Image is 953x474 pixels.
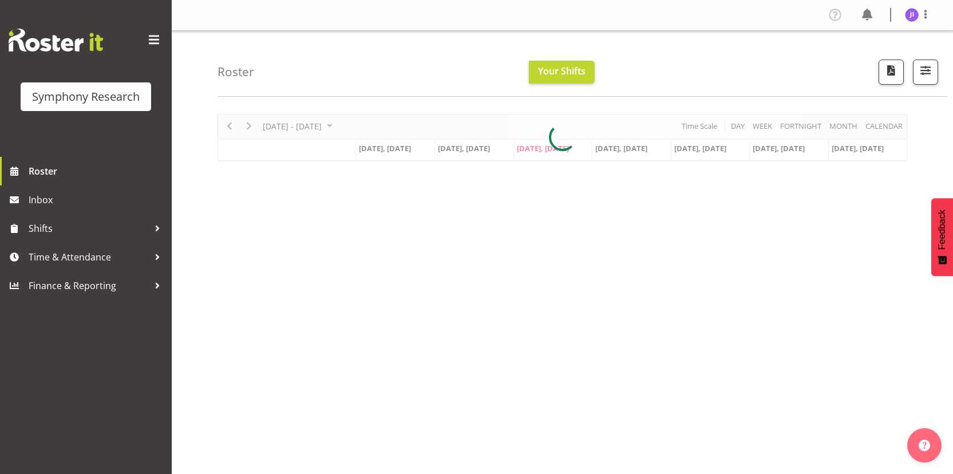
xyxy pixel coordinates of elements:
[879,60,904,85] button: Download a PDF of the roster according to the set date range.
[32,88,140,105] div: Symphony Research
[529,61,595,84] button: Your Shifts
[29,220,149,237] span: Shifts
[931,198,953,276] button: Feedback - Show survey
[538,65,586,77] span: Your Shifts
[9,29,103,52] img: Rosterit website logo
[29,277,149,294] span: Finance & Reporting
[905,8,919,22] img: jonathan-isidoro5583.jpg
[913,60,938,85] button: Filter Shifts
[29,163,166,180] span: Roster
[919,440,930,451] img: help-xxl-2.png
[218,65,254,78] h4: Roster
[29,191,166,208] span: Inbox
[29,248,149,266] span: Time & Attendance
[937,210,947,250] span: Feedback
